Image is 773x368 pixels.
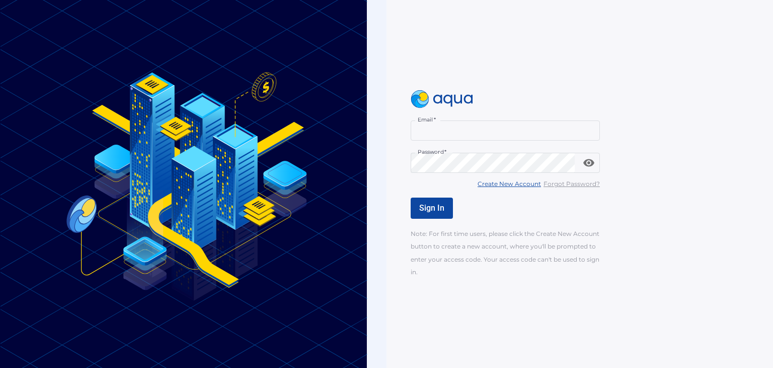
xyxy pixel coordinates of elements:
img: logo [411,90,473,108]
u: Forgot Password? [544,180,600,188]
button: Sign In [411,198,453,219]
label: Password [418,148,446,156]
u: Create New Account [478,180,541,188]
span: Sign In [419,203,444,213]
button: toggle password visibility [579,153,599,173]
span: Note: For first time users, please click the Create New Account button to create a new account, w... [411,230,599,275]
label: Email [418,116,436,124]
